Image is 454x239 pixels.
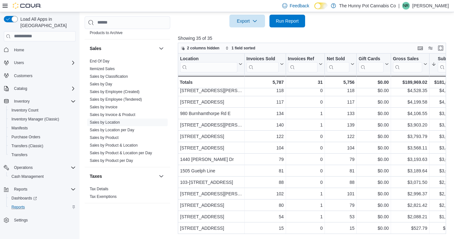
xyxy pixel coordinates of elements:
[90,112,135,117] a: Sales by Invoice & Product
[180,224,242,232] div: [STREET_ADDRESS]
[288,201,323,209] div: 1
[90,89,140,94] a: Sales by Employee (Created)
[437,44,444,52] button: Enter fullscreen
[180,98,242,106] div: [STREET_ADDRESS]
[9,124,76,132] span: Manifests
[90,173,156,179] button: Taxes
[1,97,78,106] button: Inventory
[90,119,120,125] span: Sales by Location
[393,110,427,117] div: $4,106.55
[178,35,449,41] p: Showing 35 of 35
[232,46,255,51] span: 1 field sorted
[393,156,427,163] div: $3,193.63
[229,15,265,27] button: Export
[288,144,323,152] div: 0
[90,150,152,155] a: Sales by Product & Location per Day
[180,167,242,175] div: 1505 Guelph Line
[180,156,242,163] div: 1440 [PERSON_NAME] Dr
[6,194,78,203] a: Dashboards
[14,73,32,78] span: Customers
[90,120,120,124] a: Sales by Location
[288,98,323,106] div: 0
[11,216,76,224] span: Settings
[90,142,138,148] span: Sales by Product & Location
[85,57,170,167] div: Sales
[9,151,76,159] span: Transfers
[288,213,323,221] div: 1
[1,163,78,172] button: Operations
[246,56,278,62] div: Invoices Sold
[90,105,117,109] a: Sales by Invoice
[327,167,354,175] div: 81
[90,97,142,102] span: Sales by Employee (Tendered)
[6,141,78,150] button: Transfers (Classic)
[11,126,28,131] span: Manifests
[327,178,354,186] div: 88
[187,46,220,51] span: 2 columns hidden
[9,106,41,114] a: Inventory Count
[90,66,115,71] span: Itemized Sales
[180,110,242,117] div: 980 Burnhamthorpe Rd E
[1,58,78,67] button: Users
[11,152,27,157] span: Transfers
[6,203,78,212] button: Reports
[438,56,454,72] div: Subtotal
[398,2,400,10] p: |
[90,158,133,163] span: Sales by Product per Day
[393,167,427,175] div: $3,189.64
[180,87,242,94] div: [STREET_ADDRESS][PERSON_NAME]
[11,164,76,171] span: Operations
[393,144,427,152] div: $3,568.11
[90,112,135,117] span: Sales by Invoice & Product
[90,45,101,51] h3: Sales
[180,78,242,86] div: Totals
[9,133,76,141] span: Purchase Orders
[246,133,283,140] div: 122
[1,71,78,80] button: Customers
[90,59,109,63] a: End Of Day
[9,142,46,150] a: Transfers (Classic)
[90,173,102,179] h3: Taxes
[14,165,33,170] span: Operations
[288,56,318,72] div: Invoices Ref
[90,45,156,51] button: Sales
[327,78,354,86] div: 5,756
[288,87,323,94] div: 0
[13,3,41,9] img: Cova
[288,167,323,175] div: 0
[327,56,349,72] div: Net Sold
[11,98,32,105] button: Inventory
[327,98,354,106] div: 117
[90,30,122,35] a: Products to Archive
[359,110,389,117] div: $0.00
[9,124,30,132] a: Manifests
[11,174,44,179] span: Cash Management
[9,151,30,159] a: Transfers
[11,164,35,171] button: Operations
[246,110,283,117] div: 134
[90,194,117,199] span: Tax Exemptions
[1,215,78,225] button: Settings
[11,59,76,67] span: Users
[359,87,389,94] div: $0.00
[90,135,119,140] span: Sales by Product
[412,2,449,10] p: [PERSON_NAME]
[288,156,323,163] div: 0
[246,178,283,186] div: 88
[85,21,170,39] div: Products
[9,133,43,141] a: Purchase Orders
[393,201,427,209] div: $2,821.42
[246,121,283,129] div: 140
[393,56,427,72] button: Gross Sales
[276,18,299,24] span: Run Report
[427,44,434,52] button: Display options
[6,133,78,141] button: Purchase Orders
[6,124,78,133] button: Manifests
[11,98,76,105] span: Inventory
[393,87,427,94] div: $4,528.35
[6,115,78,124] button: Inventory Manager (Classic)
[288,110,323,117] div: 1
